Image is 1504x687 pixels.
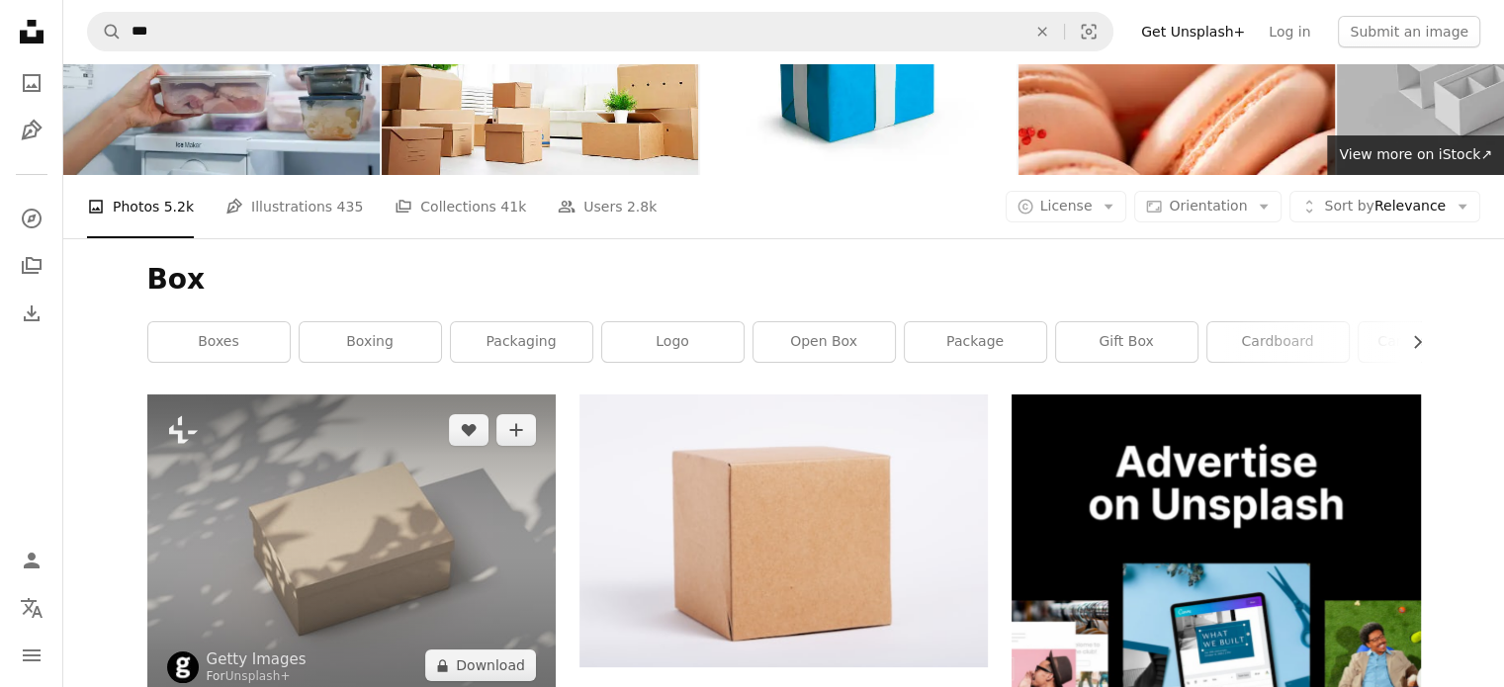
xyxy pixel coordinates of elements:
span: View more on iStock ↗ [1339,146,1492,162]
button: Like [449,414,488,446]
a: Download History [12,294,51,333]
span: Relevance [1324,197,1446,216]
span: Sort by [1324,198,1373,214]
button: Clear [1020,13,1064,50]
form: Find visuals sitewide [87,12,1113,51]
a: Unsplash+ [225,669,291,683]
a: Collections [12,246,51,286]
button: Visual search [1065,13,1112,50]
a: boxing [300,322,441,362]
button: Submit an image [1338,16,1480,47]
a: Illustrations [12,111,51,150]
button: Menu [12,636,51,675]
a: cardboard [1207,322,1349,362]
a: Log in / Sign up [12,541,51,580]
button: Download [425,649,536,681]
img: Go to Getty Images's profile [167,651,199,683]
button: Sort byRelevance [1289,191,1480,222]
h1: Box [147,262,1421,298]
a: Photos [12,63,51,103]
button: Language [12,588,51,628]
a: a brown box with a white background [579,521,988,539]
span: 435 [337,196,364,217]
span: Orientation [1169,198,1247,214]
span: 41k [500,196,526,217]
a: Users 2.8k [558,175,657,238]
a: View more on iStock↗ [1327,135,1504,175]
a: Log in [1257,16,1322,47]
a: logo [602,322,744,362]
a: packaging [451,322,592,362]
button: Search Unsplash [88,13,122,50]
img: a brown box with a white background [579,394,988,666]
a: Kraft carton Box Mockup on white table. 3d rendering [147,539,556,557]
button: Add to Collection [496,414,536,446]
button: Orientation [1134,191,1282,222]
a: Collections 41k [395,175,526,238]
a: Get Unsplash+ [1129,16,1257,47]
button: scroll list to the right [1399,322,1421,362]
a: Explore [12,199,51,238]
a: open box [753,322,895,362]
a: package [905,322,1046,362]
a: cardboard box [1359,322,1500,362]
span: 2.8k [627,196,657,217]
span: License [1040,198,1093,214]
div: For [207,669,307,685]
a: Home — Unsplash [12,12,51,55]
button: License [1006,191,1127,222]
a: Illustrations 435 [225,175,363,238]
a: boxes [148,322,290,362]
a: Getty Images [207,649,307,669]
a: gift box [1056,322,1197,362]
